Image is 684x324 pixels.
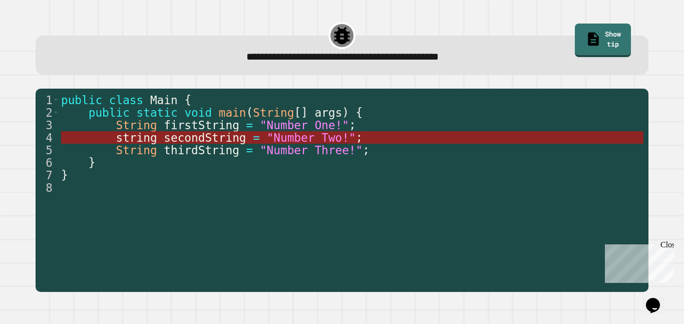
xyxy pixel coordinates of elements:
span: public [61,94,102,107]
span: String [116,144,157,157]
div: 8 [36,181,59,194]
a: Show tip [575,24,631,57]
span: string [116,131,157,144]
div: 2 [36,106,59,119]
span: Toggle code folding, rows 1 through 7 [53,94,59,106]
span: class [109,94,143,107]
div: 7 [36,169,59,181]
span: "Number One!" [260,119,349,132]
div: 5 [36,144,59,156]
span: public [89,106,130,119]
span: thirdString [164,144,239,157]
div: 1 [36,94,59,106]
span: static [137,106,178,119]
div: 4 [36,131,59,144]
span: void [184,106,212,119]
span: firstString [164,119,239,132]
span: "Number Two!" [267,131,356,144]
span: Main [150,94,178,107]
iframe: chat widget [642,284,674,314]
span: = [246,144,253,157]
span: args [314,106,342,119]
span: secondString [164,131,246,144]
span: "Number Three!" [260,144,363,157]
div: 6 [36,156,59,169]
iframe: chat widget [601,240,674,283]
span: = [253,131,260,144]
span: main [219,106,246,119]
span: String [116,119,157,132]
span: String [253,106,294,119]
span: Toggle code folding, rows 2 through 6 [53,106,59,119]
div: Chat with us now!Close [4,4,69,64]
span: = [246,119,253,132]
div: 3 [36,119,59,131]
